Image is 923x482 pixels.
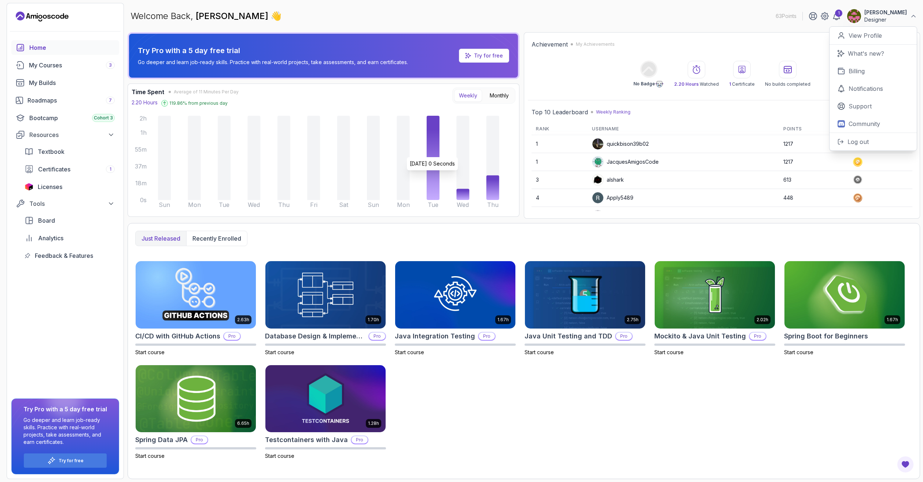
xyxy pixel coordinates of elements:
a: Support [830,97,917,115]
h2: Java Unit Testing and TDD [525,331,612,341]
a: Billing [830,62,917,80]
tspan: Mon [188,201,201,208]
h2: Spring Boot for Beginners [784,331,868,341]
img: Testcontainers with Java card [265,365,386,433]
p: Notifications [849,84,883,93]
span: Textbook [38,147,65,156]
span: Certificates [38,165,70,174]
p: 1.67h [497,317,509,323]
tspan: Mon [397,201,410,208]
tspan: Tue [219,201,229,208]
button: Monthly [485,89,514,102]
h2: Database Design & Implementation [265,331,365,341]
th: Rank [532,123,588,135]
a: Try for free [474,52,503,59]
img: default monster avatar [592,210,603,221]
h3: Time Spent [132,88,164,96]
tspan: Sat [339,201,349,208]
tspan: Thu [278,201,290,208]
div: Apply5489 [592,192,633,204]
img: Spring Boot for Beginners card [784,261,905,329]
span: Start course [395,349,424,355]
th: Username [588,123,779,135]
td: 3 [532,171,588,189]
tspan: 2h [140,115,147,122]
h2: CI/CD with GitHub Actions [135,331,220,341]
h2: Testcontainers with Java [265,435,348,445]
a: Mockito & Java Unit Testing card2.02hMockito & Java Unit TestingProStart course [654,261,775,356]
a: CI/CD with GitHub Actions card2.63hCI/CD with GitHub ActionsProStart course [135,261,256,356]
a: Try for free [459,49,509,63]
button: Open Feedback Button [897,456,914,473]
img: :( [655,81,664,88]
div: Bootcamp [29,114,115,122]
td: 388 [779,207,848,225]
tspan: Tue [428,201,438,208]
a: home [11,40,119,55]
p: Pro [224,333,240,340]
a: Testcontainers with Java card1.28hTestcontainers with JavaProStart course [265,365,386,460]
button: Tools [11,197,119,210]
div: My Courses [29,61,115,70]
span: Start course [525,349,554,355]
span: Start course [265,349,294,355]
tspan: 18m [135,179,147,187]
span: 1 [729,81,731,87]
button: Weekly [454,89,482,102]
p: Try Pro with a 5 day free trial [138,45,408,56]
tspan: Fri [310,201,317,208]
p: Watched [674,81,719,87]
a: Java Unit Testing and TDD card2.75hJava Unit Testing and TDDProStart course [525,261,646,356]
a: builds [11,75,119,90]
span: Start course [654,349,684,355]
span: Start course [265,453,294,459]
p: 63 Points [776,12,797,20]
img: default monster avatar [592,156,603,167]
p: Pro [352,436,368,444]
a: Community [830,115,917,133]
p: 2.75h [627,317,639,323]
a: Notifications [830,80,917,97]
p: 6.65h [237,420,249,426]
td: 1217 [779,135,848,153]
p: What's new? [848,49,884,58]
button: Just released [136,231,186,246]
div: alshark [592,174,624,186]
span: 2.20 Hours [674,81,699,87]
p: Pro [191,436,207,444]
td: 1 [532,153,588,171]
div: 1 [835,10,842,17]
td: 613 [779,171,848,189]
a: certificates [20,162,119,177]
p: No Badge [633,81,664,88]
p: 119.86 % from previous day [169,100,228,106]
span: Start course [784,349,813,355]
p: Go deeper and learn job-ready skills. Practice with real-world projects, take assessments, and ea... [23,416,107,446]
tspan: Wed [457,201,469,208]
div: My Builds [29,78,115,87]
a: Database Design & Implementation card1.70hDatabase Design & ImplementationProStart course [265,261,386,356]
span: 1 [110,166,111,172]
tspan: Thu [487,201,499,208]
tspan: 37m [135,163,147,170]
p: Support [849,102,872,111]
span: 👋 [271,10,282,22]
img: user profile image [592,174,603,185]
p: Billing [849,67,865,75]
p: Just released [141,234,180,243]
h2: Top 10 Leaderboard [532,108,588,116]
p: Certificate [729,81,755,87]
span: 3 [109,62,112,68]
a: Spring Data JPA card6.65hSpring Data JPAProStart course [135,365,256,460]
span: Cohort 3 [94,115,113,121]
p: 2.20 Hours [132,99,158,106]
td: 1217 [779,153,848,171]
p: Community [849,119,880,128]
p: 2.63h [237,317,249,323]
a: analytics [20,231,119,245]
div: Roadmaps [27,96,115,105]
a: Spring Boot for Beginners card1.67hSpring Boot for BeginnersStart course [784,261,905,356]
td: 5 [532,207,588,225]
tspan: 55m [135,146,147,153]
